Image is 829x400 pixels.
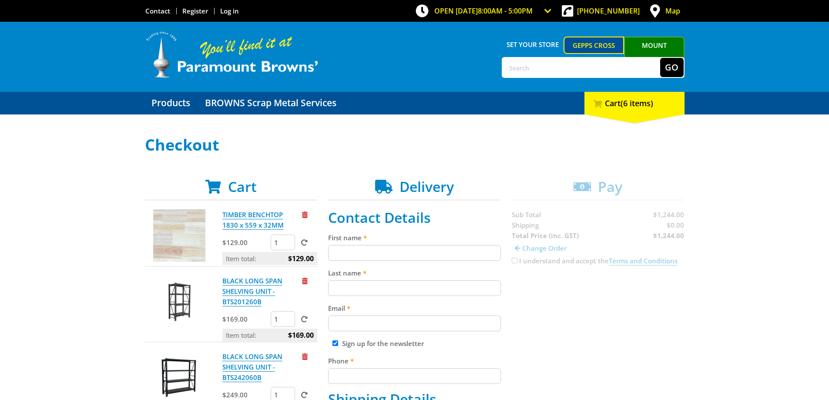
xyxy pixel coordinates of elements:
[624,37,685,70] a: Mount [PERSON_NAME]
[328,368,501,384] input: Please enter your telephone number.
[222,329,317,342] p: Item total:
[288,252,314,265] span: $129.00
[328,316,501,331] input: Please enter your email address.
[222,352,282,382] a: BLACK LONG SPAN SHELVING UNIT - BTS242060B
[222,390,269,400] p: $249.00
[328,303,501,313] label: Email
[564,37,624,54] a: Gepps Cross
[222,314,269,324] p: $169.00
[328,209,501,226] h2: Contact Details
[584,92,685,114] div: Cart
[342,339,424,348] label: Sign up for the newsletter
[198,92,343,114] a: Go to the BROWNS Scrap Metal Services page
[302,276,308,285] a: Remove from cart
[328,356,501,366] label: Phone
[145,136,685,154] h1: Checkout
[182,7,208,15] a: Go to the registration page
[222,252,317,265] p: Item total:
[153,276,205,328] img: BLACK LONG SPAN SHELVING UNIT - BTS201260B
[503,58,660,77] input: Search
[434,6,533,16] span: OPEN [DATE]
[502,37,564,52] span: Set your store
[302,352,308,361] a: Remove from cart
[145,30,319,79] img: Paramount Browns'
[621,98,653,108] span: (6 items)
[288,329,314,342] span: $169.00
[153,209,205,262] img: TIMBER BENCHTOP 1830 x 559 x 32MM
[399,177,454,196] span: Delivery
[302,210,308,219] a: Remove from cart
[222,210,284,230] a: TIMBER BENCHTOP 1830 x 559 x 32MM
[478,6,533,16] span: 8:00am - 5:00pm
[660,58,684,77] button: Go
[145,92,197,114] a: Go to the Products page
[328,245,501,261] input: Please enter your first name.
[328,268,501,278] label: Last name
[220,7,239,15] a: Log in
[145,7,170,15] a: Go to the Contact page
[222,237,269,248] p: $129.00
[328,232,501,243] label: First name
[228,177,257,196] span: Cart
[328,280,501,296] input: Please enter your last name.
[222,276,282,306] a: BLACK LONG SPAN SHELVING UNIT - BTS201260B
